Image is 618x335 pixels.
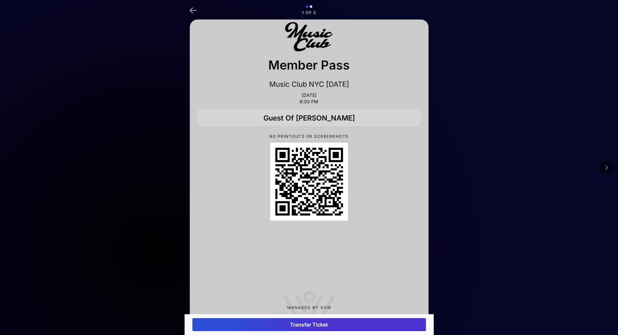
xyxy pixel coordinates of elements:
p: Member Pass [198,56,421,74]
p: [DATE] [198,93,421,98]
div: QR Code [270,143,348,221]
button: Transfer Ticket [192,318,426,331]
p: 1 of 2 [190,10,429,15]
div: Guest Of [PERSON_NAME] [198,110,421,126]
p: NO PRINTOUTS OR SCREENSHOTS [198,134,421,139]
p: Music Club NYC [DATE] [198,80,421,89]
p: 6:00 PM [198,99,421,104]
